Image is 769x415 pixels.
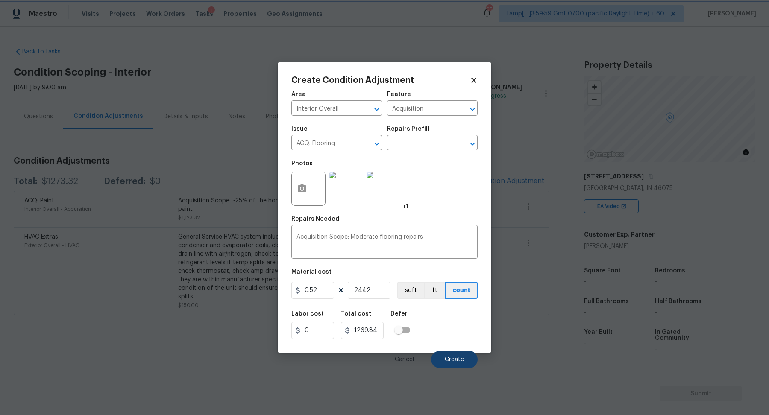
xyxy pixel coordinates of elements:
[371,138,383,150] button: Open
[431,351,478,368] button: Create
[424,282,445,299] button: ft
[381,351,428,368] button: Cancel
[291,311,324,317] h5: Labor cost
[291,269,332,275] h5: Material cost
[291,91,306,97] h5: Area
[397,282,424,299] button: sqft
[402,202,408,211] span: +1
[291,216,339,222] h5: Repairs Needed
[291,76,470,85] h2: Create Condition Adjustment
[390,311,408,317] h5: Defer
[467,103,478,115] button: Open
[291,161,313,167] h5: Photos
[296,234,473,252] textarea: Acquisition Scope: Moderate flooring repairs
[371,103,383,115] button: Open
[467,138,478,150] button: Open
[387,91,411,97] h5: Feature
[445,357,464,363] span: Create
[445,282,478,299] button: count
[387,126,429,132] h5: Repairs Prefill
[341,311,371,317] h5: Total cost
[291,126,308,132] h5: Issue
[395,357,414,363] span: Cancel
